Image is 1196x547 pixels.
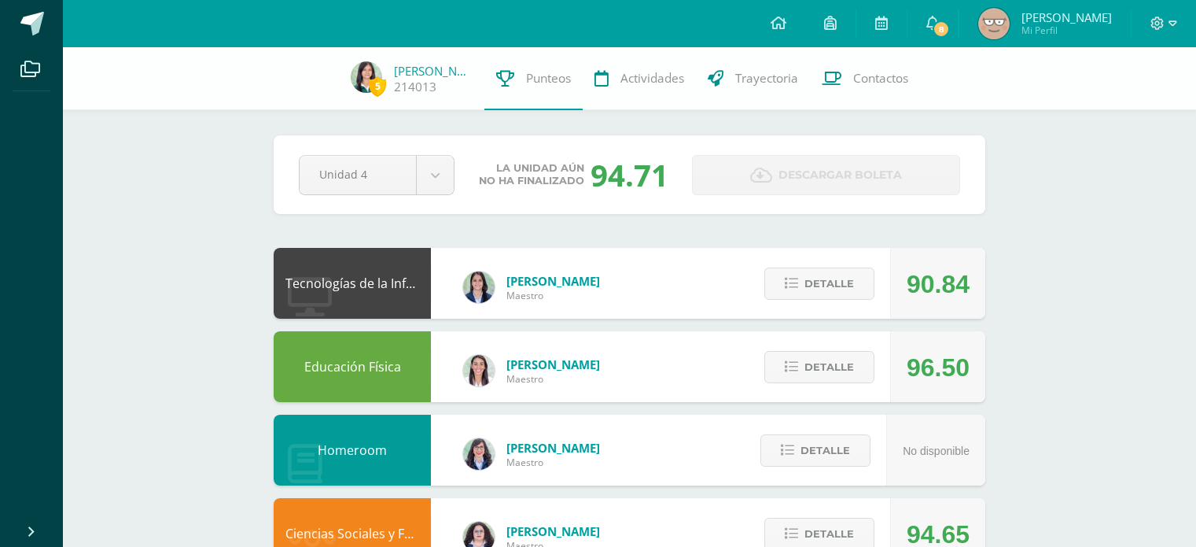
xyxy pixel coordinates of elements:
[810,47,920,110] a: Contactos
[620,70,684,87] span: Actividades
[319,156,396,193] span: Unidad 4
[804,353,854,382] span: Detalle
[274,331,431,402] div: Educación Física
[506,273,600,289] span: [PERSON_NAME]
[735,70,798,87] span: Trayectoria
[394,63,473,79] a: [PERSON_NAME]
[394,79,436,95] a: 214013
[591,154,668,195] div: 94.71
[274,415,431,486] div: Homeroom
[978,8,1010,39] img: e3abb1ebbe6d3481a363f12c8e97d852.png
[506,289,600,302] span: Maestro
[907,249,970,320] div: 90.84
[907,332,970,403] div: 96.50
[274,248,431,319] div: Tecnologías de la Información y Comunicación: Computación
[1021,9,1112,25] span: [PERSON_NAME]
[800,436,850,465] span: Detalle
[583,47,696,110] a: Actividades
[506,456,600,469] span: Maestro
[526,70,571,87] span: Punteos
[479,162,584,187] span: La unidad aún no ha finalizado
[853,70,908,87] span: Contactos
[804,269,854,298] span: Detalle
[778,156,902,194] span: Descargar boleta
[1021,24,1112,37] span: Mi Perfil
[506,357,600,372] span: [PERSON_NAME]
[369,76,386,96] span: 5
[506,440,600,456] span: [PERSON_NAME]
[506,523,600,539] span: [PERSON_NAME]
[696,47,810,110] a: Trayectoria
[484,47,583,110] a: Punteos
[463,355,495,386] img: 68dbb99899dc55733cac1a14d9d2f825.png
[760,434,870,467] button: Detalle
[933,20,950,38] span: 8
[903,445,970,457] span: No disponible
[300,156,454,194] a: Unidad 4
[351,61,382,93] img: 4c024f6bf71d5773428a8da74324d68e.png
[764,351,874,383] button: Detalle
[463,272,495,303] img: 7489ccb779e23ff9f2c3e89c21f82ed0.png
[764,268,874,300] button: Detalle
[506,372,600,386] span: Maestro
[463,438,495,470] img: 01c6c64f30021d4204c203f22eb207bb.png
